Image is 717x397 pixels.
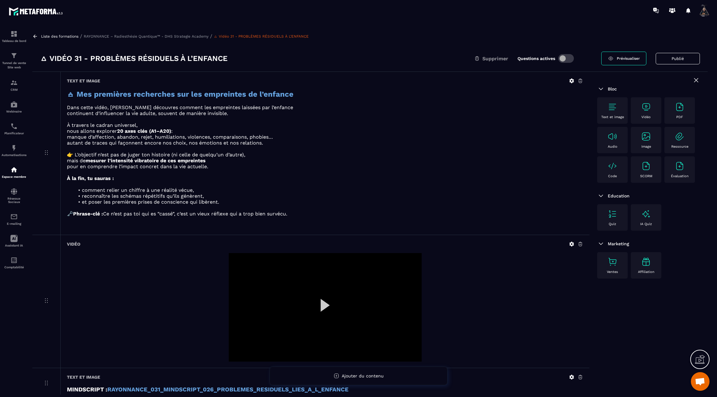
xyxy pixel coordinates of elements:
strong: mesurer l’intensité vibratoire de ces empreintes [86,158,206,164]
span: Education [608,193,630,198]
p: Ressource [671,145,688,149]
img: text-image no-wra [641,161,651,171]
p: Comptabilité [2,265,26,269]
span: et poser les premières prises de conscience qui libèrent. [82,199,219,205]
span: 👉 L’objectif n’est pas de juger ton histoire (ni celle de quelqu’un d’autre), [67,152,245,158]
p: Ventes [607,270,618,274]
a: social-networksocial-networkRéseaux Sociaux [2,183,26,208]
a: Liste des formations [41,34,78,39]
img: social-network [10,188,18,195]
span: mais de [67,158,86,164]
img: logo [9,6,65,17]
img: automations [10,101,18,108]
p: Tunnel de vente Site web [2,61,26,70]
img: arrow-down [597,240,605,247]
p: CRM [2,88,26,91]
img: text-image no-wra [641,132,651,141]
p: Tableau de bord [2,39,26,43]
span: reconnaître les schémas répétitifs qu’ils génèrent, [82,193,204,199]
a: Prévisualiser [601,52,646,65]
strong: À la fin, tu sauras : [67,175,114,181]
img: formation [10,30,18,38]
img: text-image no-wra [675,161,685,171]
a: formationformationTunnel de vente Site web [2,47,26,74]
strong: MINDSCRIPT : [67,386,107,393]
span: Ce n’est pas toi qui es “cassé”, c’est un vieux réflexe qui a trop bien survécu. [103,211,287,217]
p: Code [608,174,617,178]
img: text-image [641,257,651,267]
p: Quiz [609,222,616,226]
p: Assistant IA [2,244,26,247]
a: accountantaccountantComptabilité [2,252,26,274]
span: À travers le cadran universel, [67,122,138,128]
div: Ouvrir le chat [691,372,710,391]
a: Assistant IA [2,230,26,252]
img: formation [10,52,18,59]
a: schedulerschedulerPlanificateur [2,118,26,140]
img: text-image no-wra [607,132,617,141]
img: automations [10,144,18,152]
img: text-image [641,209,651,219]
span: Bloc [608,86,617,91]
img: text-image no-wra [675,132,685,141]
label: Questions actives [518,56,555,61]
p: Espace membre [2,175,26,178]
a: automationsautomationsWebinaire [2,96,26,118]
p: PDF [676,115,683,119]
img: formation [10,79,18,86]
span: nous allons explorer [67,128,117,134]
p: Planificateur [2,132,26,135]
p: Text et image [601,115,624,119]
img: automations [10,166,18,173]
span: 🗝️ [67,211,73,217]
span: Prévisualiser [617,56,640,61]
a: emailemailE-mailing [2,208,26,230]
img: arrow-down [597,85,605,93]
a: 🜂 Vidéo 31 - PROBLÈMES RÉSIDUELS À L’ENFANCE [214,34,309,39]
span: autant de traces qui façonnent encore nos choix, nos émotions et nos relations. [67,140,263,146]
a: automationsautomationsEspace membre [2,161,26,183]
strong: 20 axes clés (A1–A20) [117,128,171,134]
strong: 🜁 Mes premières recherches sur les empreintes de l’enfance [67,90,293,99]
strong: Phrase-clé : [73,211,103,217]
a: formationformationCRM [2,74,26,96]
p: E-mailing [2,222,26,225]
a: RAYONNANCE – Radiesthésie Quantique™ - DHS Strategie Academy [84,34,209,39]
h6: Vidéo [67,242,80,247]
span: / [80,33,82,39]
span: comment relier un chiffre à une réalité vécue, [82,187,194,193]
a: automationsautomationsAutomatisations [2,140,26,161]
img: scheduler [10,122,18,130]
span: Dans cette vidéo, [PERSON_NAME] découvres comment les empreintes laissées par l’enfance [67,104,293,110]
img: accountant [10,256,18,264]
p: Audio [608,145,617,149]
p: Webinaire [2,110,26,113]
img: text-image no-wra [607,102,617,112]
p: Image [641,145,651,149]
span: Supprimer [482,56,508,62]
img: text-image no-wra [675,102,685,112]
span: continuent d’influencer la vie adulte, souvent de manière invisible. [67,110,228,116]
p: SCORM [640,174,652,178]
p: Automatisations [2,153,26,157]
img: arrow-down [597,192,605,200]
img: text-image no-wra [641,102,651,112]
h6: Text et image [67,78,100,83]
span: Marketing [608,241,629,246]
a: RAYONNANCE_031_MINDSCRIPT_026_PROBLEMES_RESIDUELS_LIES_A_L_ENFANCE [107,386,349,393]
p: Vidéo [641,115,651,119]
h6: Text et image [67,375,100,380]
span: Ajouter du contenu [342,373,384,378]
p: Évaluation [671,174,689,178]
img: email [10,213,18,220]
p: Réseaux Sociaux [2,197,26,204]
img: text-image no-wra [607,161,617,171]
h3: 🜂 Vidéo 31 - PROBLÈMES RÉSIDUELS À L’ENFANCE [40,53,227,63]
span: manque d’affection, abandon, rejet, humiliations, violences, comparaisons, phobies… [67,134,273,140]
p: IA Quiz [640,222,652,226]
a: formationformationTableau de bord [2,25,26,47]
img: text-image no-wra [607,257,617,267]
